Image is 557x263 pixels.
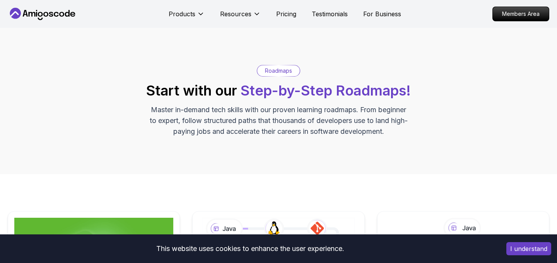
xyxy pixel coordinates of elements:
[146,83,411,98] h2: Start with our
[169,9,195,19] p: Products
[506,242,551,255] button: Accept cookies
[241,82,411,99] span: Step-by-Step Roadmaps!
[265,67,292,75] p: Roadmaps
[312,9,348,19] a: Testimonials
[220,9,251,19] p: Resources
[220,9,261,25] button: Resources
[363,9,401,19] a: For Business
[492,7,549,21] a: Members Area
[149,104,408,137] p: Master in-demand tech skills with our proven learning roadmaps. From beginner to expert, follow s...
[6,240,495,257] div: This website uses cookies to enhance the user experience.
[169,9,205,25] button: Products
[276,9,296,19] a: Pricing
